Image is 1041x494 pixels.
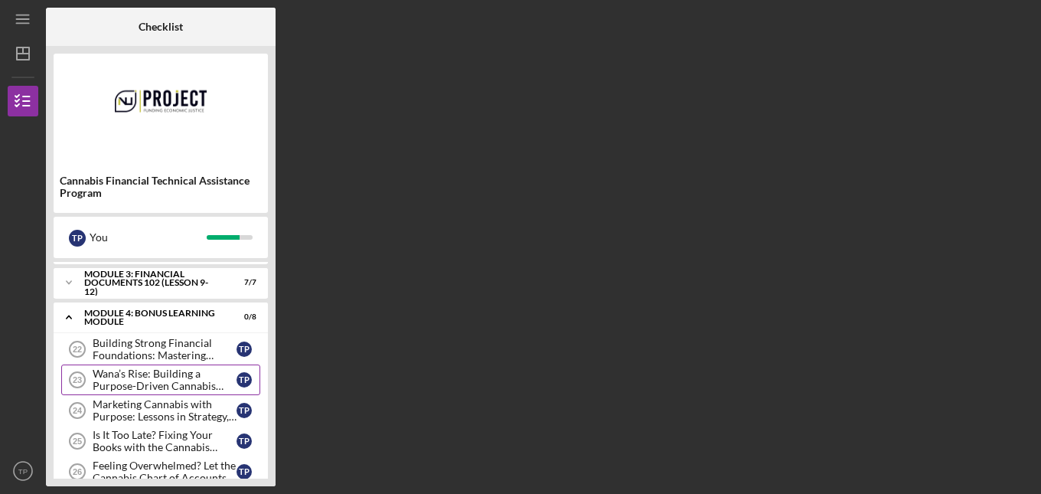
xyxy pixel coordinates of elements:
button: TP [8,456,38,486]
div: Marketing Cannabis with Purpose: Lessons in Strategy, Storytelling, and Scale [93,398,237,423]
tspan: 24 [73,406,83,415]
div: Module 4: Bonus Learning Module [84,309,218,326]
a: 25Is It Too Late? Fixing Your Books with the Cannabis Chart of AccountsTP [61,426,260,456]
div: Cannabis Financial Technical Assistance Program [60,175,262,199]
tspan: 26 [73,467,82,476]
div: 7 / 7 [229,278,256,287]
div: Is It Too Late? Fixing Your Books with the Cannabis Chart of Accounts [93,429,237,453]
text: TP [18,467,28,476]
div: Feeling Overwhelmed? Let the Cannabis Chart of Accounts Be Your First Step [93,460,237,484]
a: 22Building Strong Financial Foundations: Mastering Projections, Cash Flow, and Startup CapitalTP [61,334,260,365]
tspan: 23 [73,375,82,384]
a: 26Feeling Overwhelmed? Let the Cannabis Chart of Accounts Be Your First StepTP [61,456,260,487]
div: You [90,224,207,250]
div: T P [237,433,252,449]
div: Module 3: Financial Documents 102 (Lesson 9-12) [84,270,218,296]
a: 24Marketing Cannabis with Purpose: Lessons in Strategy, Storytelling, and ScaleTP [61,395,260,426]
div: T P [237,372,252,388]
div: T P [237,464,252,479]
a: 23Wana’s Rise: Building a Purpose-Driven Cannabis BrandTP [61,365,260,395]
b: Checklist [139,21,183,33]
div: 0 / 8 [229,312,256,322]
div: Building Strong Financial Foundations: Mastering Projections, Cash Flow, and Startup Capital [93,337,237,362]
div: T P [237,403,252,418]
tspan: 22 [73,345,82,354]
tspan: 25 [73,437,82,446]
div: Wana’s Rise: Building a Purpose-Driven Cannabis Brand [93,368,237,392]
div: T P [69,230,86,247]
div: T P [237,342,252,357]
img: Product logo [54,61,268,153]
